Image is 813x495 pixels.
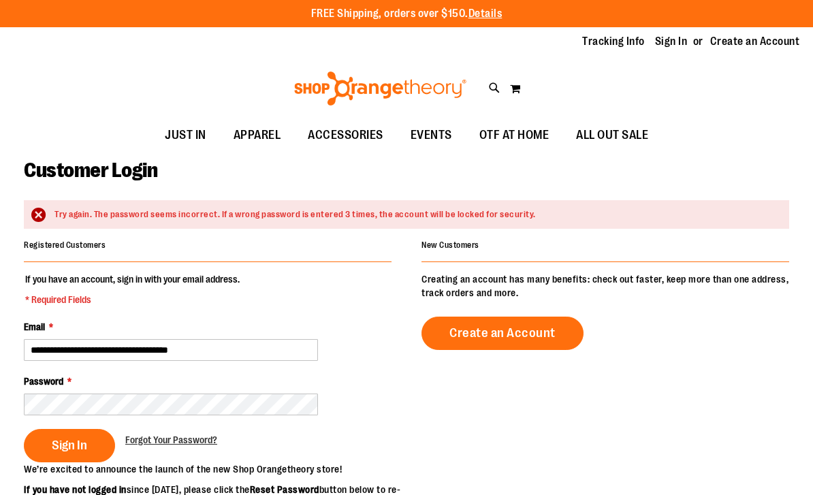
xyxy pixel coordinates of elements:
[125,434,217,445] span: Forgot Your Password?
[24,159,157,182] span: Customer Login
[250,484,319,495] strong: Reset Password
[468,7,503,20] a: Details
[24,429,115,462] button: Sign In
[292,71,468,106] img: Shop Orangetheory
[54,208,776,221] div: Try again. The password seems incorrect. If a wrong password is entered 3 times, the account will...
[421,317,584,350] a: Create an Account
[421,240,479,250] strong: New Customers
[165,120,206,150] span: JUST IN
[24,240,106,250] strong: Registered Customers
[311,6,503,22] p: FREE Shipping, orders over $150.
[710,34,800,49] a: Create an Account
[24,376,63,387] span: Password
[234,120,281,150] span: APPAREL
[421,272,789,300] p: Creating an account has many benefits: check out faster, keep more than one address, track orders...
[655,34,688,49] a: Sign In
[24,484,127,495] strong: If you have not logged in
[582,34,645,49] a: Tracking Info
[576,120,648,150] span: ALL OUT SALE
[125,433,217,447] a: Forgot Your Password?
[449,325,556,340] span: Create an Account
[308,120,383,150] span: ACCESSORIES
[24,272,241,306] legend: If you have an account, sign in with your email address.
[411,120,452,150] span: EVENTS
[52,438,87,453] span: Sign In
[24,321,45,332] span: Email
[25,293,240,306] span: * Required Fields
[479,120,549,150] span: OTF AT HOME
[24,462,406,476] p: We’re excited to announce the launch of the new Shop Orangetheory store!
